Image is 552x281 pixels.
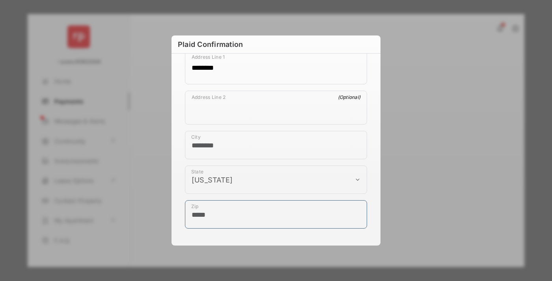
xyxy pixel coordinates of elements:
[185,50,367,84] div: payment_method_screening[postal_addresses][addressLine1]
[185,131,367,159] div: payment_method_screening[postal_addresses][locality]
[185,200,367,229] div: payment_method_screening[postal_addresses][postalCode]
[185,91,367,125] div: payment_method_screening[postal_addresses][addressLine2]
[185,166,367,194] div: payment_method_screening[postal_addresses][administrativeArea]
[172,35,380,54] h6: Plaid Confirmation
